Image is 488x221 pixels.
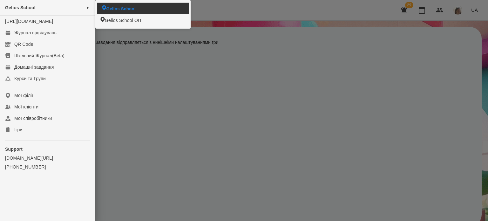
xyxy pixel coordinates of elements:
[14,41,33,47] div: QR Code
[86,5,90,10] span: ►
[14,75,46,82] div: Курси та Групи
[5,146,90,152] p: Support
[5,5,36,10] span: Gelios School
[14,64,54,70] div: Домашні завдання
[5,155,90,161] a: [DOMAIN_NAME][URL]
[5,19,53,24] a: [URL][DOMAIN_NAME]
[106,5,135,11] span: Gelios School
[14,104,38,110] div: Мої клієнти
[14,92,33,99] div: Мої філії
[14,30,57,36] div: Журнал відвідувань
[14,127,22,133] div: Ігри
[5,164,90,170] a: [PHONE_NUMBER]
[14,52,64,59] div: Шкільний Журнал(Beta)
[105,17,141,24] span: Gelios School ОП
[14,115,52,121] div: Мої співробітники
